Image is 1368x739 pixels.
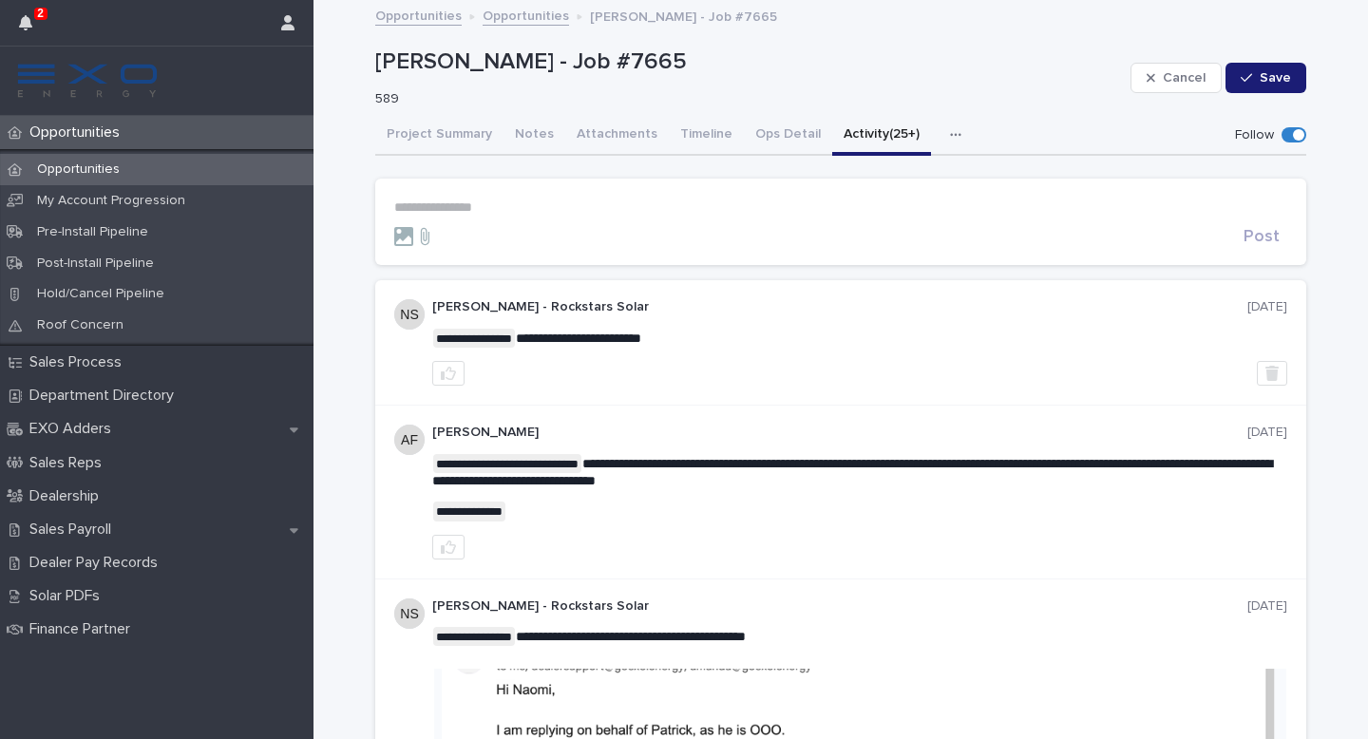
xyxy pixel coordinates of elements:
p: Sales Process [22,353,137,371]
p: 2 [37,7,44,20]
a: Opportunities [483,4,569,26]
p: Finance Partner [22,620,145,638]
p: Hold/Cancel Pipeline [22,286,180,302]
button: Ops Detail [744,116,832,156]
p: Roof Concern [22,317,139,333]
p: [DATE] [1247,299,1287,315]
span: Cancel [1163,71,1206,85]
p: 589 [375,91,1115,107]
p: [PERSON_NAME] [432,425,1247,441]
p: Sales Reps [22,454,117,472]
button: like this post [432,535,465,559]
span: Post [1244,228,1280,245]
p: Opportunities [22,123,135,142]
p: Pre-Install Pipeline [22,224,163,240]
p: Opportunities [22,161,135,178]
p: [PERSON_NAME] - Rockstars Solar [432,598,1247,615]
button: Cancel [1130,63,1222,93]
p: Follow [1235,127,1274,143]
p: Dealer Pay Records [22,554,173,572]
p: Sales Payroll [22,521,126,539]
button: Delete post [1257,361,1287,386]
button: Notes [503,116,565,156]
span: Save [1260,71,1291,85]
p: [DATE] [1247,598,1287,615]
p: [DATE] [1247,425,1287,441]
button: like this post [432,361,465,386]
img: FKS5r6ZBThi8E5hshIGi [15,62,160,100]
p: [PERSON_NAME] - Job #7665 [375,48,1123,76]
p: [PERSON_NAME] - Job #7665 [590,5,777,26]
p: Department Directory [22,387,189,405]
a: Opportunities [375,4,462,26]
div: 2 [19,11,44,46]
p: EXO Adders [22,420,126,438]
button: Timeline [669,116,744,156]
button: Activity (25+) [832,116,931,156]
button: Post [1236,228,1287,245]
p: Dealership [22,487,114,505]
button: Project Summary [375,116,503,156]
p: [PERSON_NAME] - Rockstars Solar [432,299,1247,315]
p: My Account Progression [22,193,200,209]
button: Save [1225,63,1306,93]
p: Post-Install Pipeline [22,256,169,272]
button: Attachments [565,116,669,156]
p: Solar PDFs [22,587,115,605]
